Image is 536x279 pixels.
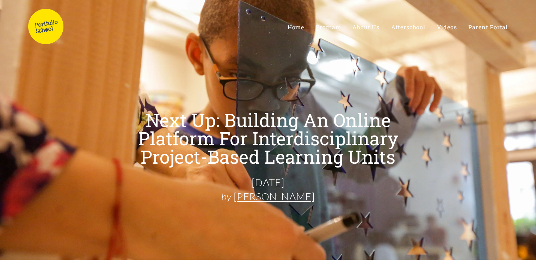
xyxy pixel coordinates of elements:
[221,190,232,203] em: by
[288,24,304,30] a: Home
[127,111,409,166] h1: Next Up: Building an online platform for interdisciplinary Project-Based Learning Units
[391,24,425,30] a: Afterschool
[468,23,508,31] span: Parent Portal
[234,190,315,203] a: [PERSON_NAME]
[352,23,379,31] span: About Us
[437,24,457,30] a: Videos
[391,23,425,31] span: Afterschool
[468,24,508,30] a: Parent Portal
[28,9,63,44] img: Portfolio School
[316,23,341,31] span: Program
[252,176,284,189] time: [DATE]
[437,23,457,31] span: Videos
[288,23,304,31] span: Home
